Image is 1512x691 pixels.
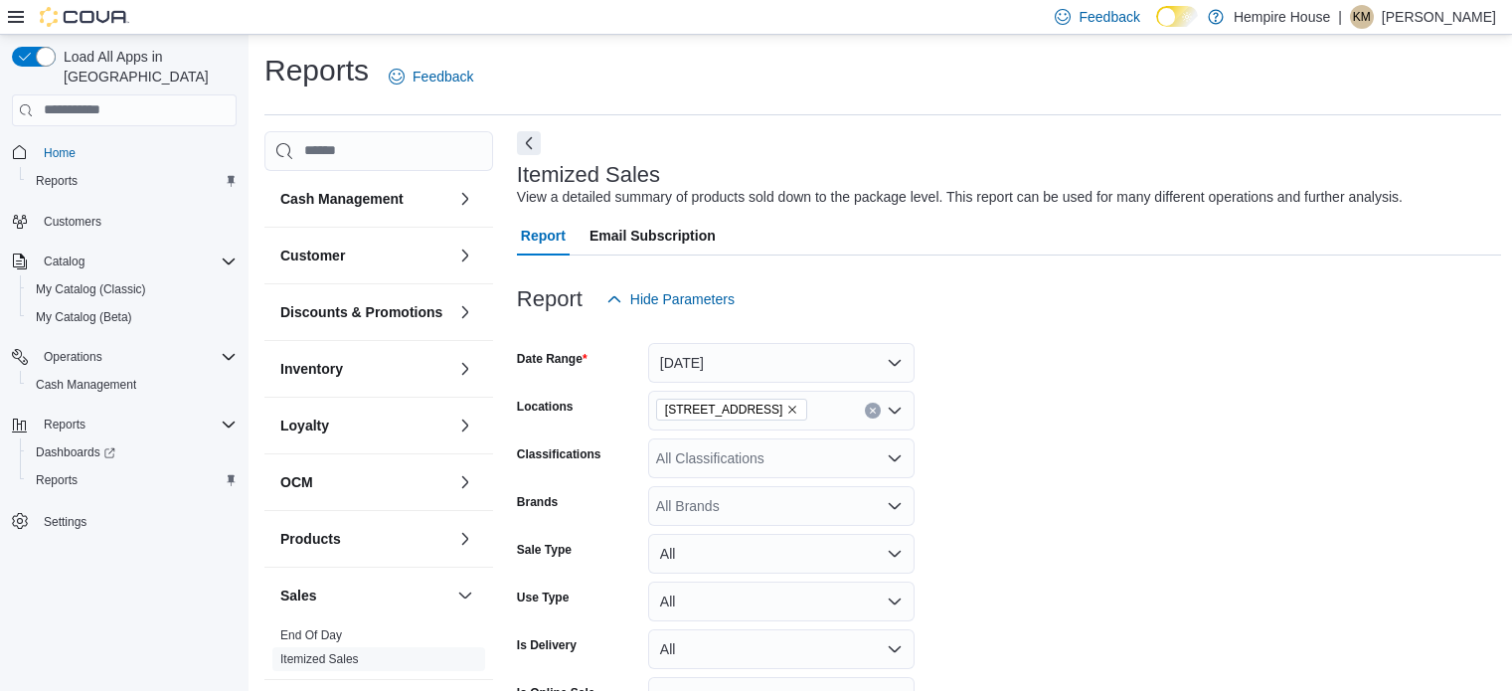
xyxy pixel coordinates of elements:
div: Katelyn MacBrien [1350,5,1374,29]
label: Locations [517,399,574,415]
button: Reports [4,411,245,438]
a: Itemized Sales [280,652,359,666]
span: Dashboards [28,440,237,464]
span: Reports [36,413,237,436]
span: Itemized Sales [280,651,359,667]
span: Load All Apps in [GEOGRAPHIC_DATA] [56,47,237,86]
button: Sales [453,584,477,607]
span: Settings [36,508,237,533]
button: Operations [36,345,110,369]
h3: Sales [280,586,317,605]
a: Dashboards [28,440,123,464]
span: Catalog [36,250,237,273]
button: OCM [453,470,477,494]
a: Settings [36,510,94,534]
button: Discounts & Promotions [453,300,477,324]
h3: Report [517,287,583,311]
h3: OCM [280,472,313,492]
span: Reports [36,173,78,189]
button: Customers [4,207,245,236]
span: End Of Day [280,627,342,643]
button: [DATE] [648,343,915,383]
p: Hempire House [1234,5,1330,29]
button: Cash Management [453,187,477,211]
span: [STREET_ADDRESS] [665,400,783,420]
button: Hide Parameters [598,279,743,319]
h3: Cash Management [280,189,404,209]
button: Reports [20,167,245,195]
button: Sales [280,586,449,605]
span: Dashboards [36,444,115,460]
label: Sale Type [517,542,572,558]
button: Catalog [36,250,92,273]
span: Feedback [413,67,473,86]
nav: Complex example [12,130,237,588]
label: Date Range [517,351,588,367]
button: Operations [4,343,245,371]
span: Reports [28,468,237,492]
button: Settings [4,506,245,535]
span: Report [521,216,566,256]
button: Reports [20,466,245,494]
button: Open list of options [887,450,903,466]
a: End Of Day [280,628,342,642]
button: Reports [36,413,93,436]
span: My Catalog (Beta) [36,309,132,325]
a: My Catalog (Classic) [28,277,154,301]
a: Reports [28,169,85,193]
span: 59 First Street [656,399,808,421]
h3: Products [280,529,341,549]
button: Cash Management [280,189,449,209]
label: Is Delivery [517,637,577,653]
span: My Catalog (Beta) [28,305,237,329]
h1: Reports [264,51,369,90]
span: Reports [36,472,78,488]
button: Cash Management [20,371,245,399]
button: My Catalog (Classic) [20,275,245,303]
span: Hide Parameters [630,289,735,309]
span: KM [1353,5,1371,29]
img: Cova [40,7,129,27]
span: Dark Mode [1156,27,1157,28]
a: Home [36,141,84,165]
span: My Catalog (Classic) [28,277,237,301]
span: Operations [44,349,102,365]
button: Products [280,529,449,549]
label: Brands [517,494,558,510]
p: [PERSON_NAME] [1382,5,1496,29]
button: Home [4,138,245,167]
button: Products [453,527,477,551]
h3: Inventory [280,359,343,379]
button: OCM [280,472,449,492]
span: Customers [44,214,101,230]
a: Feedback [381,57,481,96]
button: Customer [280,246,449,265]
button: Remove 59 First Street from selection in this group [786,404,798,416]
button: All [648,534,915,574]
span: Home [44,145,76,161]
span: Operations [36,345,237,369]
span: Home [36,140,237,165]
button: Loyalty [280,416,449,435]
div: View a detailed summary of products sold down to the package level. This report can be used for m... [517,187,1403,208]
span: Email Subscription [589,216,716,256]
button: Inventory [280,359,449,379]
button: Clear input [865,403,881,419]
button: All [648,629,915,669]
a: Dashboards [20,438,245,466]
span: Reports [44,417,85,432]
a: My Catalog (Beta) [28,305,140,329]
button: Customer [453,244,477,267]
div: Sales [264,623,493,679]
label: Use Type [517,590,569,605]
span: My Catalog (Classic) [36,281,146,297]
a: Cash Management [28,373,144,397]
button: My Catalog (Beta) [20,303,245,331]
button: Open list of options [887,498,903,514]
h3: Customer [280,246,345,265]
a: Reports [28,468,85,492]
span: Cash Management [28,373,237,397]
h3: Loyalty [280,416,329,435]
button: Discounts & Promotions [280,302,449,322]
button: All [648,582,915,621]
